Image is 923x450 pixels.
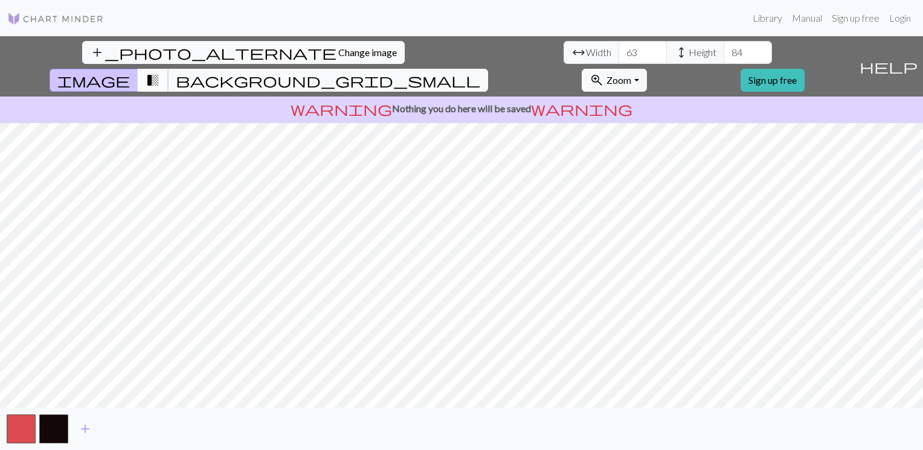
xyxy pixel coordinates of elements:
button: Change image [82,41,405,64]
span: height [674,44,689,61]
a: Login [884,6,916,30]
img: Logo [7,11,104,26]
span: transition_fade [146,72,160,89]
button: Add color [70,417,100,440]
span: arrow_range [571,44,586,61]
span: Height [689,45,716,60]
button: Zoom [582,69,646,92]
a: Library [748,6,787,30]
p: Nothing you do here will be saved [5,101,918,116]
span: help [860,58,918,75]
a: Sign up free [741,69,805,92]
span: background_grid_small [176,72,480,89]
span: image [57,72,130,89]
span: Width [586,45,611,60]
span: warning [531,100,632,117]
a: Manual [787,6,827,30]
span: warning [291,100,392,117]
span: zoom_in [590,72,604,89]
a: Sign up free [827,6,884,30]
button: Help [854,36,923,97]
span: Change image [338,46,397,58]
span: add [78,420,92,437]
span: Zoom [606,74,631,86]
span: add_photo_alternate [90,44,336,61]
